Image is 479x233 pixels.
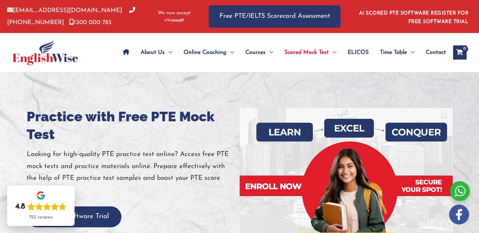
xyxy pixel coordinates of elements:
p: Looking for high-quality PTE practice test online? Access free PTE mock tests and practice materi... [27,149,240,196]
nav: Site Navigation: Main Menu [117,40,446,65]
a: CoursesMenu Toggle [240,40,279,65]
a: ELICOS [342,40,374,65]
a: Scored Mock TestMenu Toggle [279,40,342,65]
span: We now accept [158,10,191,17]
span: Menu Toggle [227,40,234,65]
span: ELICOS [348,40,369,65]
div: 4.8 [15,202,25,212]
a: Free PTE/IELTS Scorecard Assessment [209,5,341,28]
span: Time Table [380,40,407,65]
img: cropped-ew-logo [12,40,78,65]
span: Contact [426,40,446,65]
img: white-facebook.png [449,205,469,224]
span: Menu Toggle [266,40,273,65]
span: Menu Toggle [165,40,172,65]
a: Online CoachingMenu Toggle [178,40,240,65]
span: Scored Mock Test [284,40,329,65]
div: 723 reviews [29,215,53,220]
span: Online Coaching [184,40,227,65]
h1: Practice with Free PTE Mock Test [27,108,240,143]
div: Rating: 4.8 out of 5 [15,202,66,212]
a: AI SCORED PTE SOFTWARE REGISTER FOR FREE SOFTWARE TRIAL [359,11,469,24]
img: Afterpay-Logo [164,18,184,22]
span: Menu Toggle [329,40,336,65]
a: [EMAIL_ADDRESS][DOMAIN_NAME] [7,7,122,13]
a: 1300 000 783 [69,20,111,26]
a: Contact [420,40,446,65]
span: Courses [245,40,266,65]
a: About UsMenu Toggle [135,40,178,65]
span: About Us [141,40,165,65]
a: [PHONE_NUMBER] [7,7,135,25]
a: Time TableMenu Toggle [374,40,420,65]
span: Menu Toggle [407,40,414,65]
a: View Shopping Cart, empty [453,45,467,60]
aside: Header Widget 1 [355,5,472,28]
